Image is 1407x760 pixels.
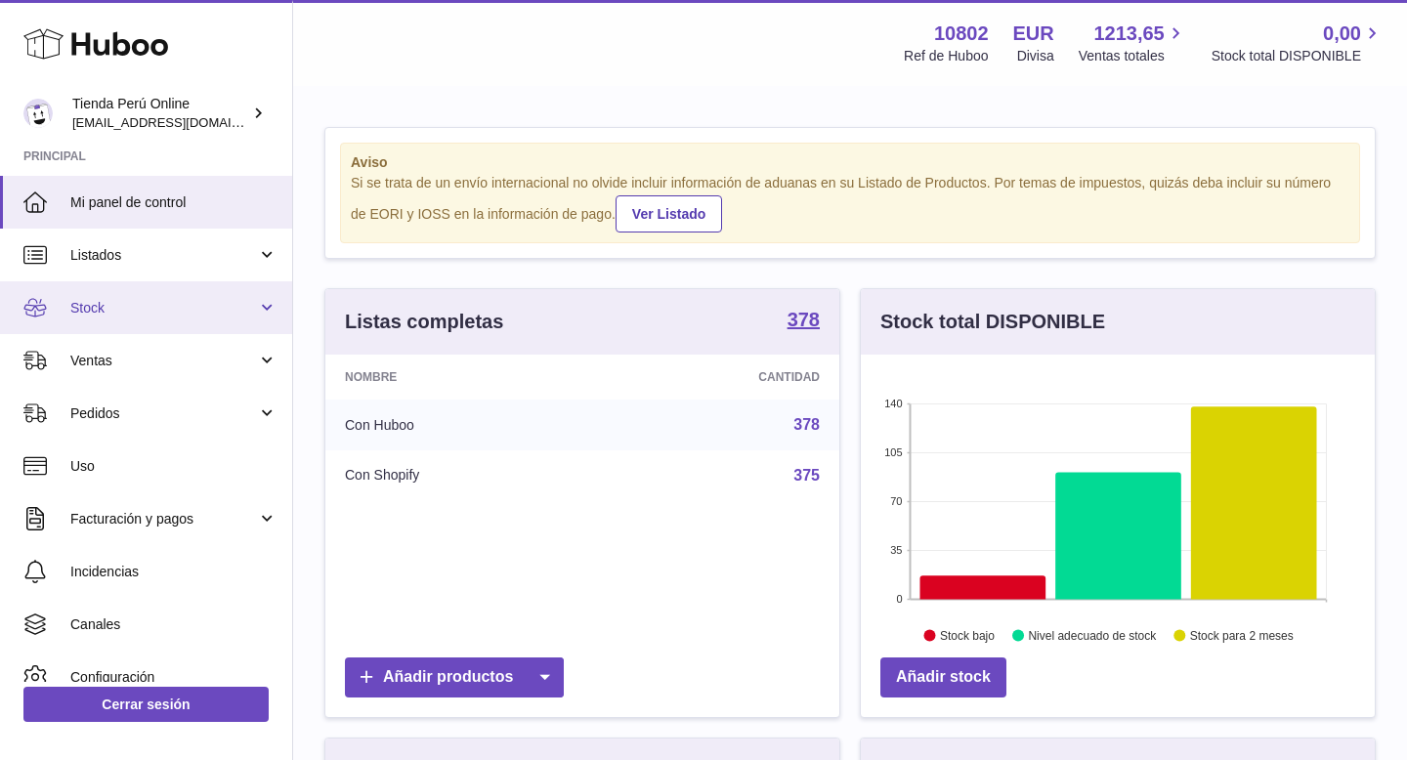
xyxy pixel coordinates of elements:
h3: Stock total DISPONIBLE [880,309,1105,335]
th: Cantidad [598,355,839,400]
div: Divisa [1017,47,1054,65]
text: 0 [896,593,902,605]
text: 70 [890,495,902,507]
span: Canales [70,615,277,634]
a: 378 [793,416,820,433]
img: contacto@tiendaperuonline.com [23,99,53,128]
div: Ref de Huboo [904,47,988,65]
div: Si se trata de un envío internacional no olvide incluir información de aduanas en su Listado de P... [351,174,1349,232]
th: Nombre [325,355,598,400]
a: Añadir stock [880,657,1006,697]
a: Añadir productos [345,657,564,697]
td: Con Shopify [325,450,598,501]
strong: EUR [1013,21,1054,47]
div: Tienda Perú Online [72,95,248,132]
strong: 10802 [934,21,989,47]
a: 378 [788,310,820,333]
span: 1213,65 [1093,21,1164,47]
text: 105 [884,446,902,458]
text: 140 [884,398,902,409]
text: Stock bajo [940,628,995,642]
strong: Aviso [351,153,1349,172]
a: 375 [793,467,820,484]
h3: Listas completas [345,309,503,335]
span: Listados [70,246,257,265]
span: Facturación y pagos [70,510,257,528]
text: Nivel adecuado de stock [1028,628,1157,642]
span: [EMAIL_ADDRESS][DOMAIN_NAME] [72,114,287,130]
strong: 378 [788,310,820,329]
span: Pedidos [70,404,257,423]
a: Cerrar sesión [23,687,269,722]
a: 0,00 Stock total DISPONIBLE [1212,21,1384,65]
span: Stock [70,299,257,317]
text: 35 [890,544,902,556]
span: 0,00 [1323,21,1361,47]
span: Ventas totales [1079,47,1187,65]
td: Con Huboo [325,400,598,450]
span: Mi panel de control [70,193,277,212]
span: Uso [70,457,277,476]
text: Stock para 2 meses [1190,628,1294,642]
span: Stock total DISPONIBLE [1212,47,1384,65]
a: 1213,65 Ventas totales [1079,21,1187,65]
span: Incidencias [70,563,277,581]
a: Ver Listado [616,195,722,232]
span: Configuración [70,668,277,687]
span: Ventas [70,352,257,370]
